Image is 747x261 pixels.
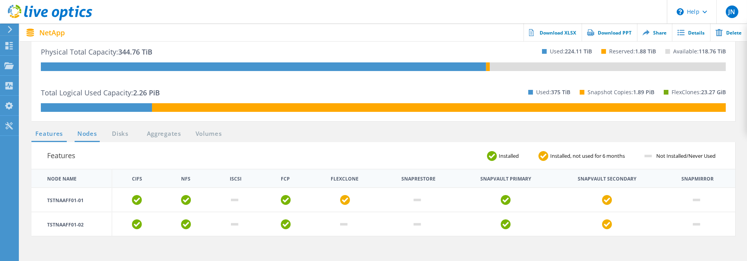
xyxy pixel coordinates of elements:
[565,47,592,55] span: 224.11 TiB
[633,88,654,96] span: 1.89 PiB
[132,177,142,181] th: CIFS
[480,177,531,181] th: Snapvault Primary
[550,45,592,58] p: Used:
[41,46,152,58] p: Physical Total Capacity:
[41,86,160,99] p: Total Logical Used Capacity:
[39,29,65,36] span: NetApp
[677,8,684,15] svg: \n
[524,24,582,41] a: Download XLSX
[654,153,723,159] span: Not Installed/Never Used
[142,129,186,139] a: Aggregates
[609,45,656,58] p: Reserved:
[47,150,75,161] h3: Features
[281,177,290,181] th: FCP
[681,177,714,181] th: Snapmirror
[548,153,633,159] span: Installed, not used for 6 months
[536,86,570,99] p: Used:
[31,188,112,212] td: TSTNAAFF01-01
[192,129,226,139] a: Volumes
[637,24,672,41] a: Share
[551,88,570,96] span: 375 TiB
[635,47,656,55] span: 1.88 TiB
[230,177,242,181] th: iSCSI
[672,24,710,41] a: Details
[31,129,67,139] a: Features
[181,177,190,181] th: NFS
[8,16,92,22] a: Live Optics Dashboard
[133,88,160,97] span: 2.26 PiB
[699,47,726,55] span: 118.76 TiB
[31,169,112,188] th: Node Name
[673,45,726,58] p: Available:
[728,9,735,15] span: JN
[710,24,747,41] a: Delete
[582,24,637,41] a: Download PPT
[401,177,436,181] th: Snaprestore
[497,153,527,159] span: Installed
[578,177,636,181] th: Snapvault Secondary
[331,177,359,181] th: FlexClone
[110,129,131,139] a: Disks
[75,129,100,139] a: Nodes
[31,212,112,236] td: TSTNAAFF01-02
[701,88,726,96] span: 23.27 GiB
[672,86,726,99] p: FlexClones:
[588,86,654,99] p: Snapshot Copies:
